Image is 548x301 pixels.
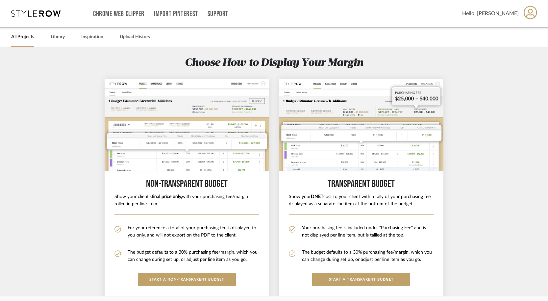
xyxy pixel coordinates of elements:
h6: Show your client’s with your purchasing fee/margin rolled in per line-item. [114,193,259,208]
h5: Transparent budget [289,178,434,190]
a: Chrome Web Clipper [93,11,144,17]
span: Hello, [PERSON_NAME] [462,10,519,17]
a: Inspiration [81,33,103,41]
a: Support [208,11,228,17]
button: START A Non-Transparent BUDGET [138,273,236,286]
h5: Non-Transparent BUDGET [114,178,259,190]
b: DNET [311,194,323,199]
li: Your purchasing fee is included under "Purchasing Fee" and is not displayed per line item, but is... [289,225,434,239]
li: For your reference a total of your purchasing fee is displayed to you only, and will not export o... [114,225,259,239]
img: transparent.png [279,79,443,171]
li: The budget defaults to a 30% purchasing fee/margin, which you can change during set up, or adjust... [289,249,434,263]
b: final price only, [152,194,182,199]
a: Upload History [120,33,150,41]
li: The budget defaults to a 30% purchasing fee/margin, which you can change during set up, or adjust... [114,249,259,263]
a: Import Pinterest [154,11,198,17]
img: nontransparent.png [105,79,269,171]
h6: Show your cost to your client with a tally of your purchasing fee displayed as a separate line-it... [289,193,434,208]
a: Library [51,33,65,41]
button: START a Transparent budget [312,273,410,286]
a: All Projects [11,33,34,41]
